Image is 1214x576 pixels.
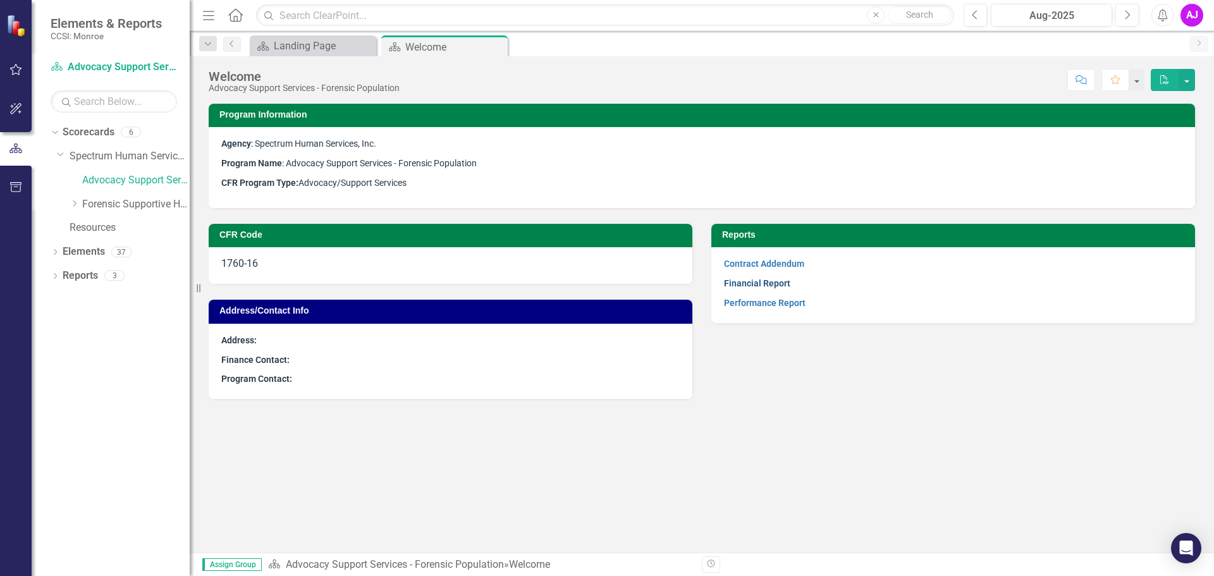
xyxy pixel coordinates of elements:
a: Advocacy Support Services - Forensic Population [51,60,177,75]
button: Aug-2025 [991,4,1112,27]
a: Landing Page [253,38,373,54]
h3: Reports [722,230,1189,240]
button: Search [888,6,951,24]
a: Advocacy Support Services - Forensic Population [286,558,504,570]
a: Performance Report [724,298,806,308]
strong: Program Name [221,158,282,168]
h3: CFR Code [219,230,686,240]
a: Scorecards [63,125,114,140]
div: Welcome [209,70,400,83]
div: 37 [111,247,132,257]
a: Contract Addendum [724,259,804,269]
img: ClearPoint Strategy [6,15,28,37]
h3: Address/Contact Info [219,306,686,316]
div: Open Intercom Messenger [1171,533,1201,563]
a: Advocacy Support Services - Forensic Population [82,173,190,188]
div: 6 [121,127,141,138]
span: Assign Group [202,558,262,571]
strong: CFR Program Type: [221,178,298,188]
div: Aug-2025 [995,8,1108,23]
strong: Address: [221,335,257,345]
strong: Program Contact: [221,374,292,384]
a: Elements [63,245,105,259]
span: 1760-16 [221,257,258,269]
a: Forensic Supportive Housing [82,197,190,212]
div: Advocacy Support Services - Forensic Population [209,83,400,93]
a: Resources [70,221,190,235]
small: CCSI: Monroe [51,31,162,41]
a: Financial Report [724,278,790,288]
a: Spectrum Human Services, Inc. [70,149,190,164]
span: Search [906,9,933,20]
input: Search ClearPoint... [256,4,954,27]
span: : Spectrum Human Services, Inc. [221,138,376,149]
h3: Program Information [219,110,1189,119]
a: Reports [63,269,98,283]
strong: Agency [221,138,251,149]
div: Landing Page [274,38,373,54]
div: 3 [104,271,125,281]
input: Search Below... [51,90,177,113]
div: Welcome [405,39,505,55]
span: Elements & Reports [51,16,162,31]
button: AJ [1180,4,1203,27]
span: : Advocacy Support Services - Forensic Population [221,158,477,168]
span: Advocacy/Support Services [221,178,407,188]
div: » [268,558,692,572]
strong: Finance Contact: [221,355,290,365]
div: Welcome [509,558,550,570]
